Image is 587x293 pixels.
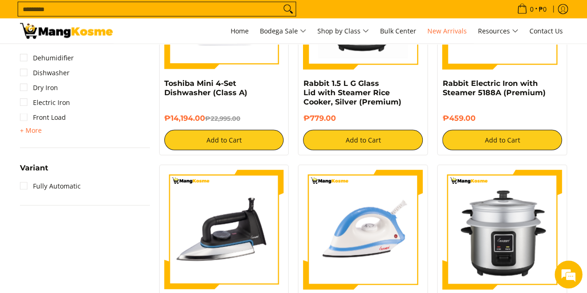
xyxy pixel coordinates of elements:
a: Bodega Sale [255,19,311,44]
img: https://mangkosme.com/products/rabbit-electric-iron-with-stainless-steel-soleplate-4002-class-a [164,170,284,290]
a: Dishwasher [20,65,70,80]
span: ₱0 [537,6,548,13]
button: Add to Cart [442,130,562,150]
h6: ₱459.00 [442,114,562,123]
a: Bulk Center [375,19,421,44]
a: Dehumidifier [20,51,74,65]
span: + More [20,127,42,134]
img: https://mangkosme.com/products/rabbit-2-5-l-g-glass-lid-with-steamer-rice-cooker-silver-class-a [442,170,562,290]
span: Contact Us [529,26,563,35]
a: Resources [473,19,523,44]
a: Front Load [20,110,66,125]
span: Resources [478,26,518,37]
span: Shop by Class [317,26,369,37]
nav: Main Menu [122,19,568,44]
summary: Open [20,164,48,179]
a: Fully Automatic [20,179,81,194]
a: Rabbit 1.5 L G Glass Lid with Steamer Rice Cooker, Silver (Premium) [303,79,401,106]
span: 0 [529,6,535,13]
button: Search [281,2,296,16]
a: New Arrivals [423,19,471,44]
span: • [514,4,549,14]
img: New Arrivals: Fresh Release from The Premium Brands l Mang Kosme [20,23,113,39]
h6: ₱779.00 [303,114,423,123]
h6: ₱14,194.00 [164,114,284,123]
span: Home [231,26,249,35]
a: Electric Iron [20,95,70,110]
a: Rabbit Electric Iron with Steamer 5188A (Premium) [442,79,545,97]
a: Dry Iron [20,80,58,95]
a: Home [226,19,253,44]
button: Add to Cart [164,130,284,150]
span: New Arrivals [427,26,467,35]
span: Variant [20,164,48,172]
del: ₱22,995.00 [205,115,240,122]
span: Bulk Center [380,26,416,35]
span: Bodega Sale [260,26,306,37]
a: Toshiba Mini 4-Set Dishwasher (Class A) [164,79,247,97]
a: Shop by Class [313,19,374,44]
button: Add to Cart [303,130,423,150]
img: https://mangkosme.com/products/rabbit-electric-non-stick-dry-iron-5188c-class-a [303,170,423,290]
summary: Open [20,125,42,136]
a: Contact Us [525,19,568,44]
